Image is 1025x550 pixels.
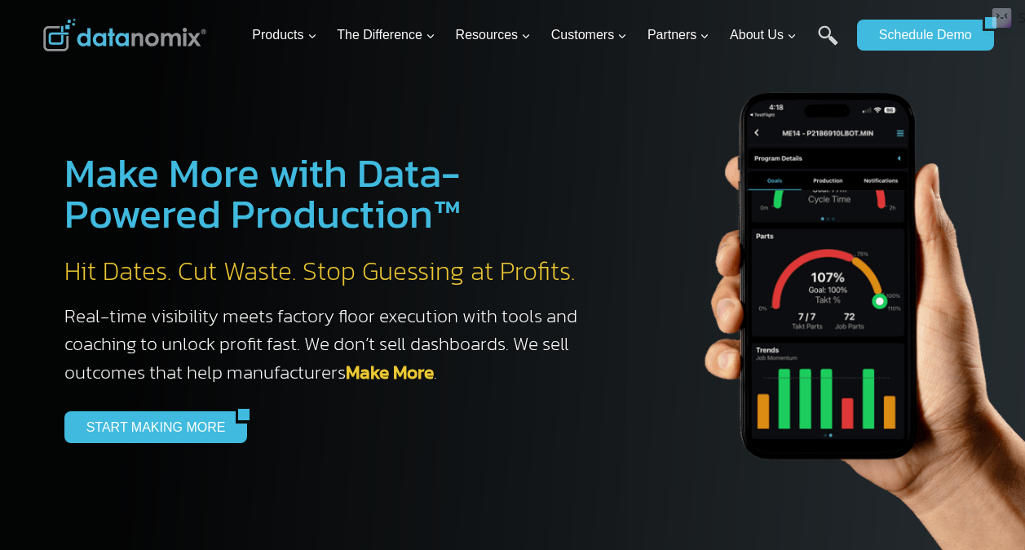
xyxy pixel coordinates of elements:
span: About Us [730,24,797,46]
a: Make More [346,358,434,386]
h2: Hit Dates. Cut Waste. Stop Guessing at Profits. [64,255,594,289]
span: The Difference [337,24,435,46]
span: Products [252,24,316,46]
a: Schedule Demo [857,20,983,51]
span: Resources [456,24,531,46]
a: START MAKING MORE [64,411,236,442]
h1: Make More with Data-Powered Production™ [64,153,594,234]
span: Customers [551,24,627,46]
span: Partners [647,24,709,46]
img: Datanomix [43,19,206,51]
h3: Real-time visibility meets factory floor execution with tools and coaching to unlock profit fast.... [64,302,594,387]
nav: Primary Navigation [245,9,849,62]
a: Search [818,25,838,62]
